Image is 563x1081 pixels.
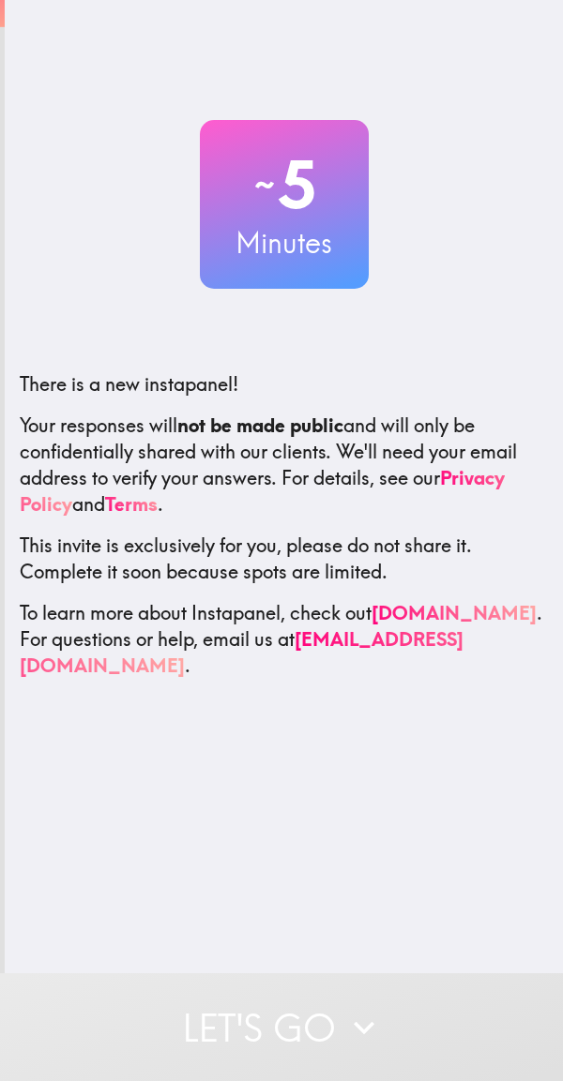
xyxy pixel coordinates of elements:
a: [DOMAIN_NAME] [372,601,537,624]
p: This invite is exclusively for you, please do not share it. Complete it soon because spots are li... [20,533,548,585]
h2: 5 [200,146,369,223]
a: [EMAIL_ADDRESS][DOMAIN_NAME] [20,627,464,677]
a: Privacy Policy [20,466,505,516]
span: There is a new instapanel! [20,372,238,396]
h3: Minutes [200,223,369,263]
span: ~ [251,157,278,213]
b: not be made public [177,413,343,437]
a: Terms [105,492,158,516]
p: To learn more about Instapanel, check out . For questions or help, email us at . [20,600,548,679]
p: Your responses will and will only be confidentially shared with our clients. We'll need your emai... [20,413,548,518]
